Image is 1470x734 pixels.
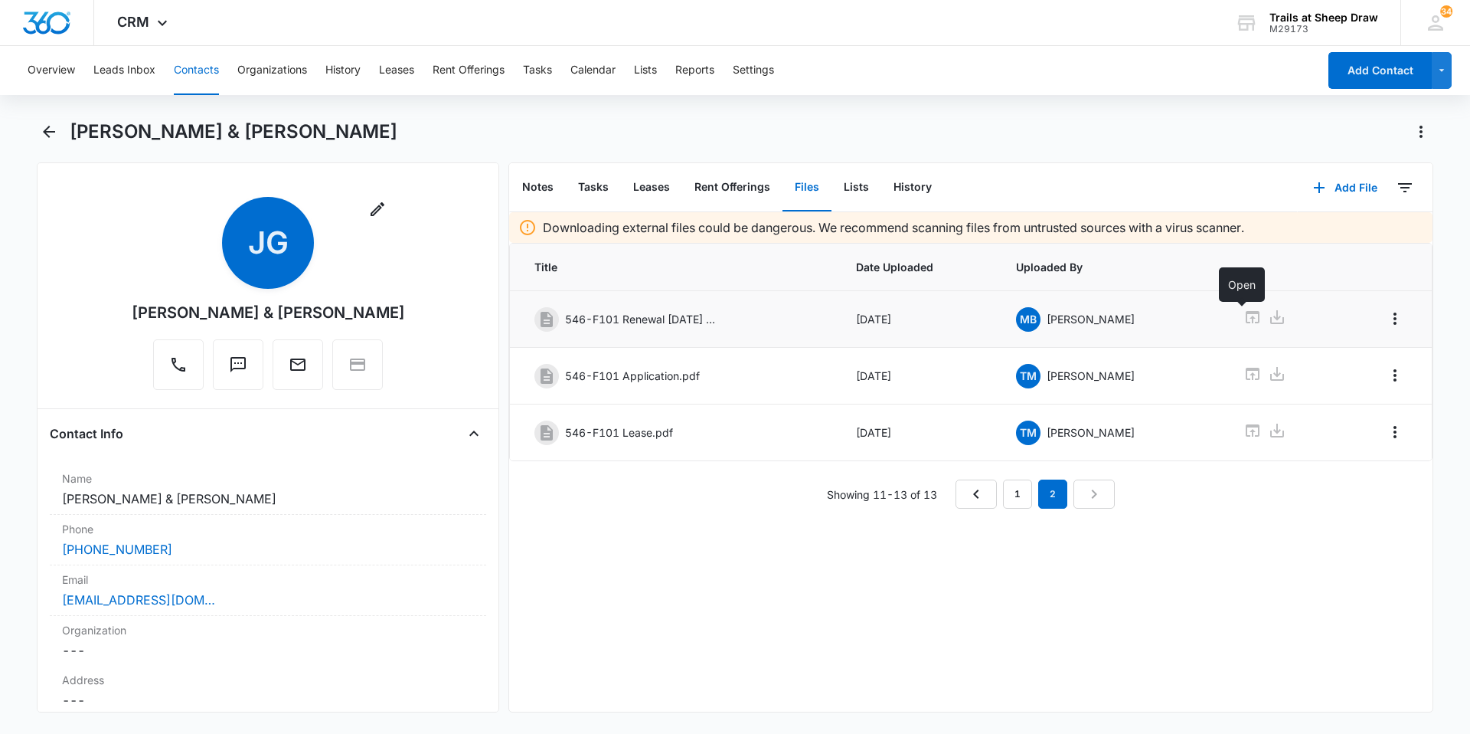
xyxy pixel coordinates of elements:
dd: --- [62,691,474,709]
div: Address--- [50,666,486,716]
div: Organization--- [50,616,486,666]
span: Title [534,259,819,275]
button: Text [213,339,263,390]
div: account name [1269,11,1378,24]
button: Overflow Menu [1383,420,1407,444]
a: Email [273,363,323,376]
div: Phone[PHONE_NUMBER] [50,515,486,565]
button: Tasks [566,164,621,211]
div: account id [1269,24,1378,34]
button: Back [37,120,60,144]
button: Leases [379,46,414,95]
button: Overflow Menu [1383,363,1407,388]
p: 546-F101 Lease.pdf [565,424,673,441]
div: Open [1219,267,1265,302]
p: Showing 11-13 of 13 [827,487,937,503]
label: Address [62,672,474,688]
label: Organization [62,622,474,638]
span: Date Uploaded [856,259,980,275]
div: Email[EMAIL_ADDRESS][DOMAIN_NAME] [50,565,486,616]
span: TM [1016,421,1040,445]
span: TM [1016,364,1040,388]
button: Contacts [174,46,219,95]
button: Organizations [237,46,307,95]
button: Settings [733,46,774,95]
button: Notes [510,164,566,211]
a: Text [213,363,263,376]
button: Tasks [523,46,552,95]
button: Files [782,164,831,211]
p: Downloading external files could be dangerous. We recommend scanning files from untrusted sources... [543,218,1244,237]
p: [PERSON_NAME] [1047,368,1135,384]
button: Lists [831,164,881,211]
span: CRM [117,14,149,30]
p: 546-F101 Application.pdf [565,368,700,384]
div: notifications count [1440,5,1452,18]
button: Leases [621,164,682,211]
button: Call [153,339,204,390]
span: MB [1016,307,1040,332]
label: Phone [62,521,474,537]
span: JG [222,197,314,289]
h1: [PERSON_NAME] & [PERSON_NAME] [70,120,397,143]
p: [PERSON_NAME] [1047,311,1135,327]
td: [DATE] [838,348,998,405]
div: [PERSON_NAME] & [PERSON_NAME] [132,301,405,324]
a: Call [153,363,204,376]
button: Leads Inbox [93,46,155,95]
dd: --- [62,641,474,660]
a: [EMAIL_ADDRESS][DOMAIN_NAME] [62,591,215,609]
button: Lists [634,46,657,95]
button: Reports [675,46,714,95]
button: Add File [1298,169,1393,206]
button: Filters [1393,175,1417,200]
button: Actions [1409,120,1433,144]
label: Name [62,470,474,487]
button: Rent Offerings [433,46,505,95]
button: History [325,46,361,95]
label: Email [62,572,474,588]
a: [PHONE_NUMBER] [62,540,172,559]
span: Uploaded By [1016,259,1207,275]
td: [DATE] [838,405,998,461]
button: Rent Offerings [682,164,782,211]
button: Overflow Menu [1383,306,1407,331]
a: Page 1 [1003,480,1032,509]
button: Close [462,421,486,446]
div: Name[PERSON_NAME] & [PERSON_NAME] [50,464,486,515]
button: Calendar [570,46,616,95]
em: 2 [1038,480,1067,509]
button: Add Contact [1328,52,1432,89]
dd: [PERSON_NAME] & [PERSON_NAME] [62,490,474,508]
td: [DATE] [838,291,998,348]
p: 546-F101 Renewal [DATE] - [DATE] [565,311,718,327]
p: [PERSON_NAME] [1047,424,1135,441]
a: Previous Page [955,480,997,509]
span: 34 [1440,5,1452,18]
nav: Pagination [955,480,1115,509]
button: Email [273,339,323,390]
h4: Contact Info [50,424,123,443]
button: History [881,164,944,211]
button: Overview [28,46,75,95]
